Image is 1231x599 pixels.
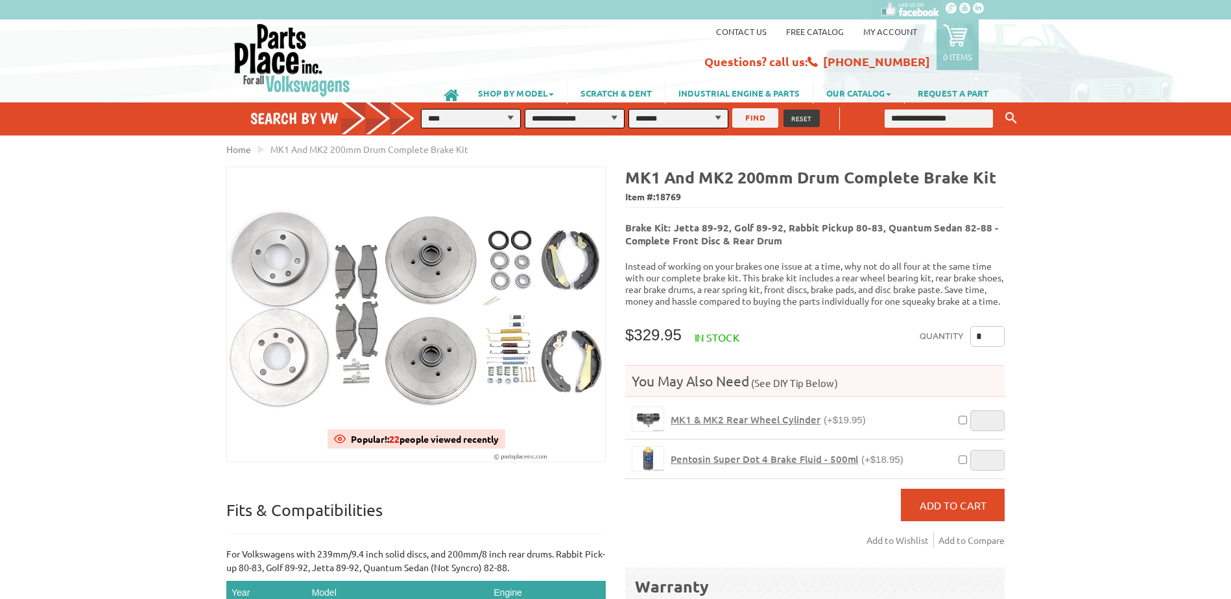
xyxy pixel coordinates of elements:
[465,82,567,104] a: SHOP BY MODEL
[943,51,972,62] p: 0 items
[901,489,1005,521] button: Add to Cart
[632,406,664,432] a: MK1 & MK2 Rear Wheel Cylinder
[625,326,682,344] span: $329.95
[749,377,838,389] span: (See DIY Tip Below)
[226,547,606,574] p: For Volkswagens with 239mm/9.4 inch solid discs, and 200mm/8 inch rear drums. Rabbit Pick-up 80-8...
[625,221,999,247] b: Brake Kit: Jetta 89-92, Golf 89-92, Rabbit Pickup 80-83, Quantum Sedan 82-88 - Complete Front Dis...
[625,260,1005,307] p: Instead of working on your brakes one issue at a time, why not do all four at the same time with ...
[1001,108,1021,129] button: Keyword Search
[716,26,767,37] a: Contact us
[813,82,904,104] a: OUR CATALOG
[632,447,663,471] img: Pentosin Super Dot 4 Brake Fluid - 500ml
[632,446,664,471] a: Pentosin Super Dot 4 Brake Fluid - 500ml
[226,500,606,534] p: Fits & Compatibilities
[625,167,996,187] b: MK1 and MK2 200mm Drum Complete Brake Kit
[824,414,866,425] span: (+$19.95)
[671,453,903,465] a: Pentosin Super Dot 4 Brake Fluid - 500ml(+$18.95)
[227,167,605,462] img: MK1 and MK2 200mm Drum Complete Brake Kit
[920,326,964,347] label: Quantity
[786,26,844,37] a: Free Catalog
[635,576,995,597] div: Warranty
[632,407,663,431] img: MK1 & MK2 Rear Wheel Cylinder
[863,26,917,37] a: My Account
[866,532,934,548] a: Add to Wishlist
[791,113,812,123] span: RESET
[568,82,665,104] a: SCRATCH & DENT
[905,82,1001,104] a: REQUEST A PART
[665,82,813,104] a: INDUSTRIAL ENGINE & PARTS
[270,143,468,155] span: MK1 and MK2 200mm Drum Complete Brake Kit
[226,143,251,155] a: Home
[625,188,1005,207] span: Item #:
[671,414,866,426] a: MK1 & MK2 Rear Wheel Cylinder(+$19.95)
[938,532,1005,548] a: Add to Compare
[655,191,681,202] span: 18769
[920,499,986,511] span: Add to Cart
[233,23,352,97] img: Parts Place Inc!
[625,372,1005,390] h4: You May Also Need
[250,109,428,128] h4: Search by VW
[937,19,979,70] a: 0 items
[732,108,778,128] button: FIND
[671,452,858,465] span: Pentosin Super Dot 4 Brake Fluid - 500ml
[861,454,903,465] span: (+$18.95)
[783,110,820,127] button: RESET
[671,413,820,426] span: MK1 & MK2 Rear Wheel Cylinder
[695,331,739,344] span: In stock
